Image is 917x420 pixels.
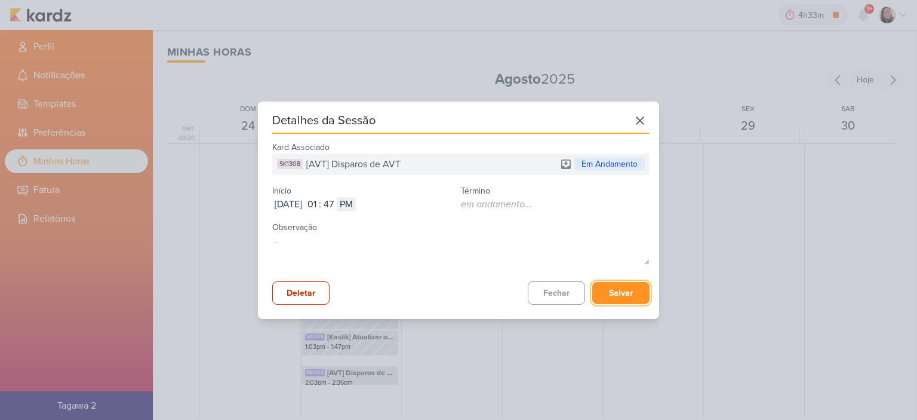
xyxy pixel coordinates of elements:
div: SK1308 [277,159,303,169]
button: Fechar [528,281,585,305]
div: em andamento... [461,197,532,211]
label: Início [272,186,291,196]
span: [AVT] Disparos de AVT [306,157,401,171]
div: : [319,197,321,211]
button: Salvar [592,282,650,304]
div: Em Andamento [574,158,645,170]
button: Deletar [272,281,330,305]
div: Detalhes da Sessão [272,112,376,129]
label: Término [461,186,490,196]
label: Kard Associado [272,142,330,152]
label: Observação [272,222,317,232]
